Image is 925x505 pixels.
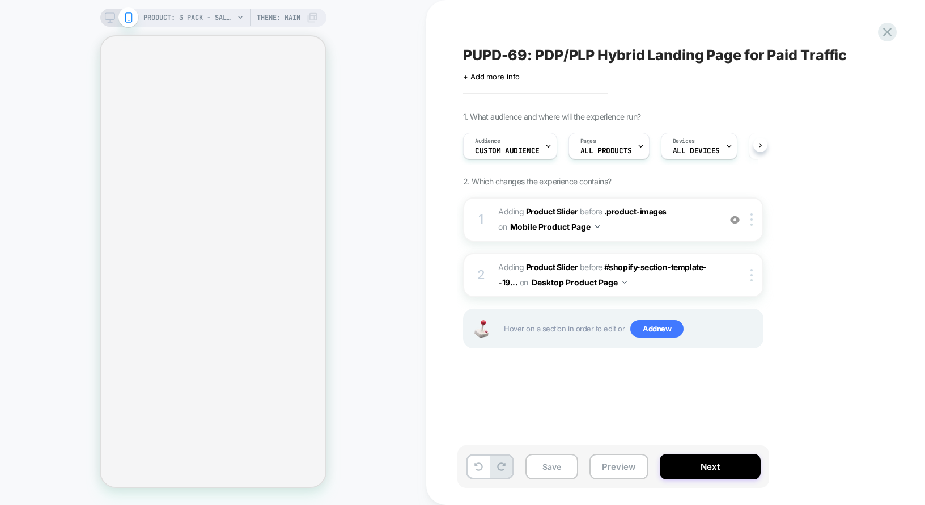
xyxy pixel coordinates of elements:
[622,281,627,284] img: down arrow
[589,454,648,479] button: Preview
[470,320,493,338] img: Joystick
[750,269,753,281] img: close
[143,9,234,27] span: PRODUCT: 3 Pack - Salty [yth 3pk multi]
[463,112,640,121] span: 1. What audience and where will the experience run?
[498,262,578,272] span: Adding
[532,274,627,291] button: Desktop Product Page
[498,220,507,234] span: on
[498,207,578,216] span: Adding
[580,147,632,155] span: ALL PRODUCTS
[504,320,757,338] span: Hover on a section in order to edit or
[673,137,695,145] span: Devices
[580,207,602,216] span: BEFORE
[520,275,528,289] span: on
[595,225,600,228] img: down arrow
[463,176,611,186] span: 2. Which changes the experience contains?
[580,262,602,272] span: BEFORE
[475,137,500,145] span: Audience
[525,454,578,479] button: Save
[476,264,487,287] div: 2
[526,207,578,216] b: Product Slider
[604,207,667,216] span: .product-images
[526,262,578,272] b: Product Slider
[463,47,847,64] span: PUPD-69: PDP/PLP Hybrid Landing Page for Paid Traffic
[463,72,520,81] span: + Add more info
[660,454,761,479] button: Next
[750,213,753,226] img: close
[580,137,596,145] span: Pages
[673,147,720,155] span: ALL DEVICES
[257,9,300,27] span: Theme: MAIN
[730,215,740,225] img: crossed eye
[510,218,600,235] button: Mobile Product Page
[630,320,684,338] span: Add new
[475,147,540,155] span: Custom Audience
[476,208,487,231] div: 1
